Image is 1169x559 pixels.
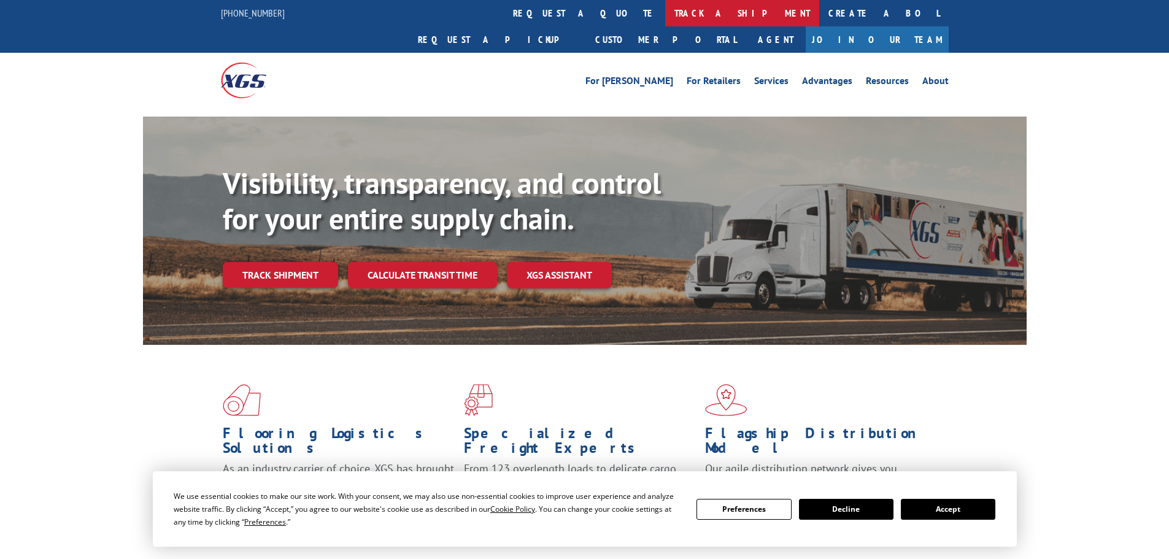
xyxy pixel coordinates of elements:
h1: Flooring Logistics Solutions [223,426,455,461]
a: About [922,76,949,90]
a: [PHONE_NUMBER] [221,7,285,19]
a: Calculate transit time [348,262,497,288]
a: Advantages [802,76,852,90]
a: XGS ASSISTANT [507,262,612,288]
button: Decline [799,499,893,520]
img: xgs-icon-total-supply-chain-intelligence-red [223,384,261,416]
img: xgs-icon-focused-on-flooring-red [464,384,493,416]
a: For Retailers [687,76,741,90]
img: xgs-icon-flagship-distribution-model-red [705,384,747,416]
a: Customer Portal [586,26,746,53]
button: Preferences [696,499,791,520]
a: Resources [866,76,909,90]
b: Visibility, transparency, and control for your entire supply chain. [223,164,661,237]
a: Agent [746,26,806,53]
a: Request a pickup [409,26,586,53]
span: Our agile distribution network gives you nationwide inventory management on demand. [705,461,931,490]
span: Cookie Policy [490,504,535,514]
span: As an industry carrier of choice, XGS has brought innovation and dedication to flooring logistics... [223,461,454,505]
button: Accept [901,499,995,520]
a: Join Our Team [806,26,949,53]
span: Preferences [244,517,286,527]
p: From 123 overlength loads to delicate cargo, our experienced staff knows the best way to move you... [464,461,696,516]
a: For [PERSON_NAME] [585,76,673,90]
h1: Specialized Freight Experts [464,426,696,461]
div: Cookie Consent Prompt [153,471,1017,547]
h1: Flagship Distribution Model [705,426,937,461]
a: Services [754,76,789,90]
div: We use essential cookies to make our site work. With your consent, we may also use non-essential ... [174,490,682,528]
a: Track shipment [223,262,338,288]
